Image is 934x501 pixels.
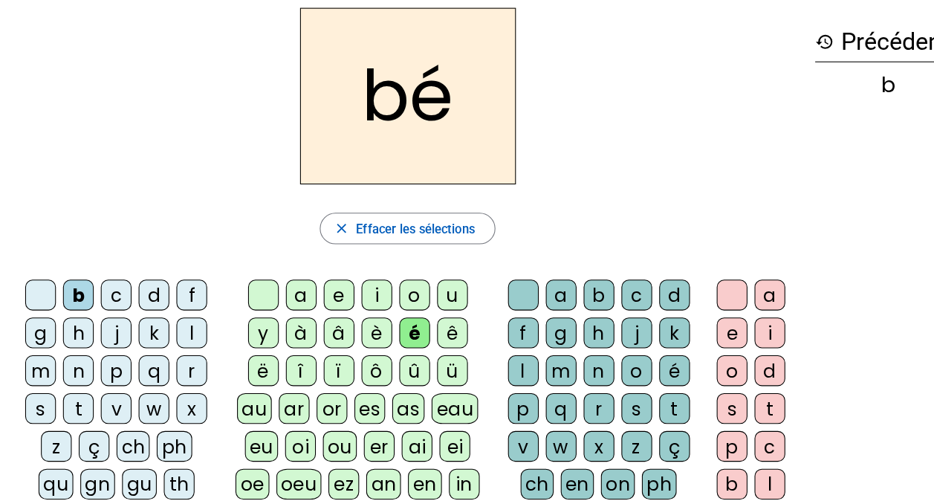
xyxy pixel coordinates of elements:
div: s [676,371,705,400]
div: z [39,407,68,436]
div: ü [412,335,441,364]
div: b [551,264,580,293]
div: oeu [261,442,304,471]
div: p [479,371,508,400]
div: û [377,335,406,364]
div: j [95,300,124,329]
div: c [95,264,124,293]
div: e [676,300,705,329]
div: th [155,442,184,471]
div: ê [412,300,441,329]
div: a [515,264,544,293]
div: t [712,371,741,400]
button: Effacer les sélections [302,201,467,230]
div: b [59,264,88,293]
div: a [712,264,741,293]
div: r [551,371,580,400]
div: n [59,335,88,364]
div: ei [415,407,444,436]
div: à [270,300,299,329]
div: ai [379,407,408,436]
div: er [343,407,372,436]
div: i [341,264,370,293]
div: or [299,371,328,400]
div: oi [269,407,298,436]
div: u [412,264,441,293]
div: in [424,442,453,471]
div: m [515,335,544,364]
div: ë [234,335,263,364]
div: e [305,264,334,293]
div: t [622,371,651,400]
div: on [567,442,599,471]
div: y [234,300,263,329]
div: v [479,407,508,436]
span: Effacer les sélections [335,206,448,226]
div: w [131,371,160,400]
mat-icon: close [314,208,329,223]
div: x [166,371,195,400]
div: ô [341,335,370,364]
div: z [586,407,615,436]
div: en [385,442,416,471]
div: ch [491,442,522,471]
div: è [341,300,370,329]
div: ph [606,442,638,471]
div: j [586,300,615,329]
div: q [131,335,160,364]
div: p [95,335,124,364]
div: d [622,264,651,293]
div: é [622,335,651,364]
div: en [529,442,560,471]
div: c [586,264,615,293]
div: oe [222,442,253,471]
div: k [131,300,160,329]
mat-icon: history [769,30,787,48]
div: ï [305,335,334,364]
div: ç [74,407,103,436]
div: f [479,300,508,329]
h3: Précédents [769,21,907,59]
div: m [24,335,53,364]
div: q [515,371,544,400]
div: s [586,371,615,400]
div: w [515,407,544,436]
div: l [479,335,508,364]
div: a [270,264,299,293]
div: r [166,335,195,364]
div: â [305,300,334,329]
div: p [676,407,705,436]
div: n [551,335,580,364]
div: d [712,335,741,364]
div: g [515,300,544,329]
div: ç [622,407,651,436]
div: an [346,442,378,471]
div: gn [76,442,108,471]
div: b [769,70,907,90]
div: ph [148,407,181,436]
div: ez [310,442,339,471]
div: eau [407,371,451,400]
div: b [676,442,705,471]
div: k [622,300,651,329]
div: qu [36,442,69,471]
div: as [370,371,400,400]
div: gu [115,442,148,471]
div: î [270,335,299,364]
div: t [59,371,88,400]
div: l [166,300,195,329]
div: o [377,264,406,293]
div: ar [263,371,292,400]
div: h [59,300,88,329]
div: f [166,264,195,293]
div: es [334,371,363,400]
div: v [95,371,124,400]
div: eu [231,407,262,436]
div: i [712,300,741,329]
div: ch [110,407,141,436]
div: é [377,300,406,329]
div: x [551,407,580,436]
div: au [224,371,256,400]
div: s [24,371,53,400]
div: g [24,300,53,329]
